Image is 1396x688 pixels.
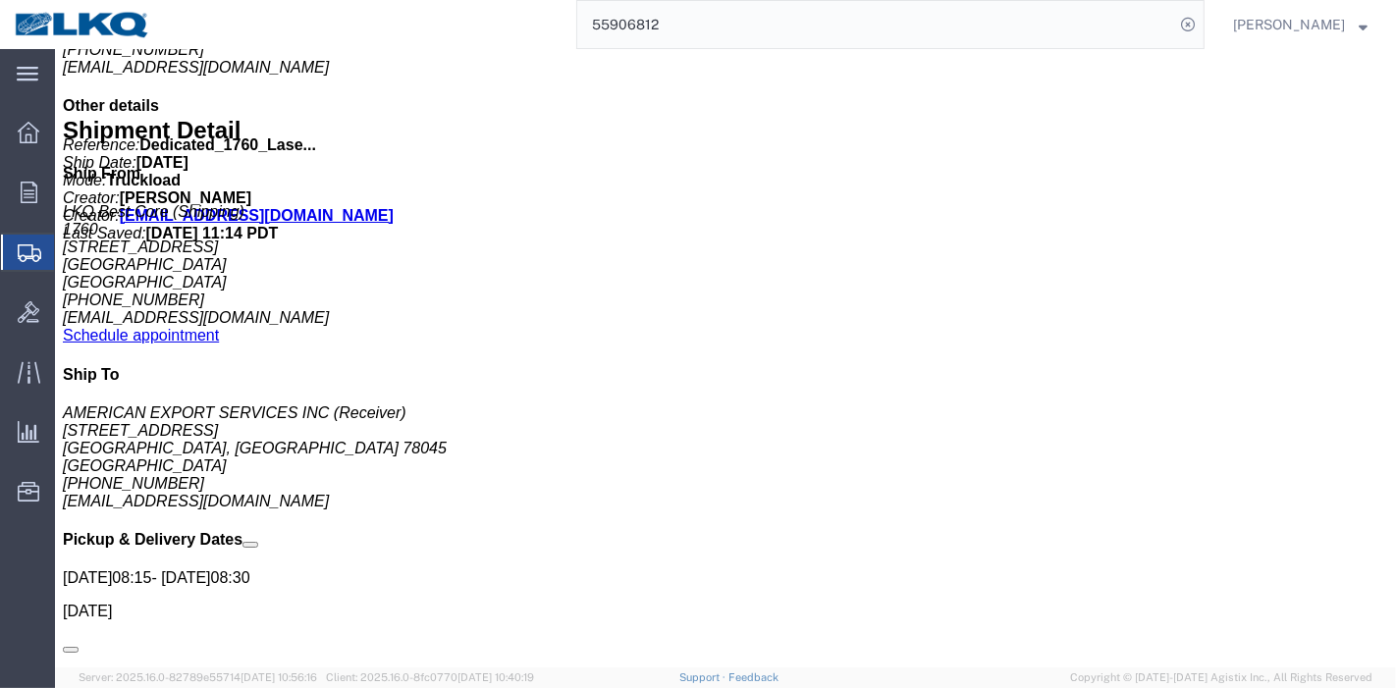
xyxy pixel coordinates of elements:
img: logo [14,10,151,39]
iframe: To enrich screen reader interactions, please activate Accessibility in Grammarly extension settings [55,49,1396,667]
span: [DATE] 10:56:16 [241,671,317,683]
input: Search for shipment number, reference number [577,1,1174,48]
a: Support [679,671,728,683]
button: [PERSON_NAME] [1232,13,1369,36]
span: Client: 2025.16.0-8fc0770 [326,671,534,683]
span: Copyright © [DATE]-[DATE] Agistix Inc., All Rights Reserved [1070,669,1372,686]
span: Server: 2025.16.0-82789e55714 [79,671,317,683]
a: Feedback [728,671,779,683]
span: Praveen Nagaraj [1233,14,1345,35]
span: [DATE] 10:40:19 [457,671,534,683]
